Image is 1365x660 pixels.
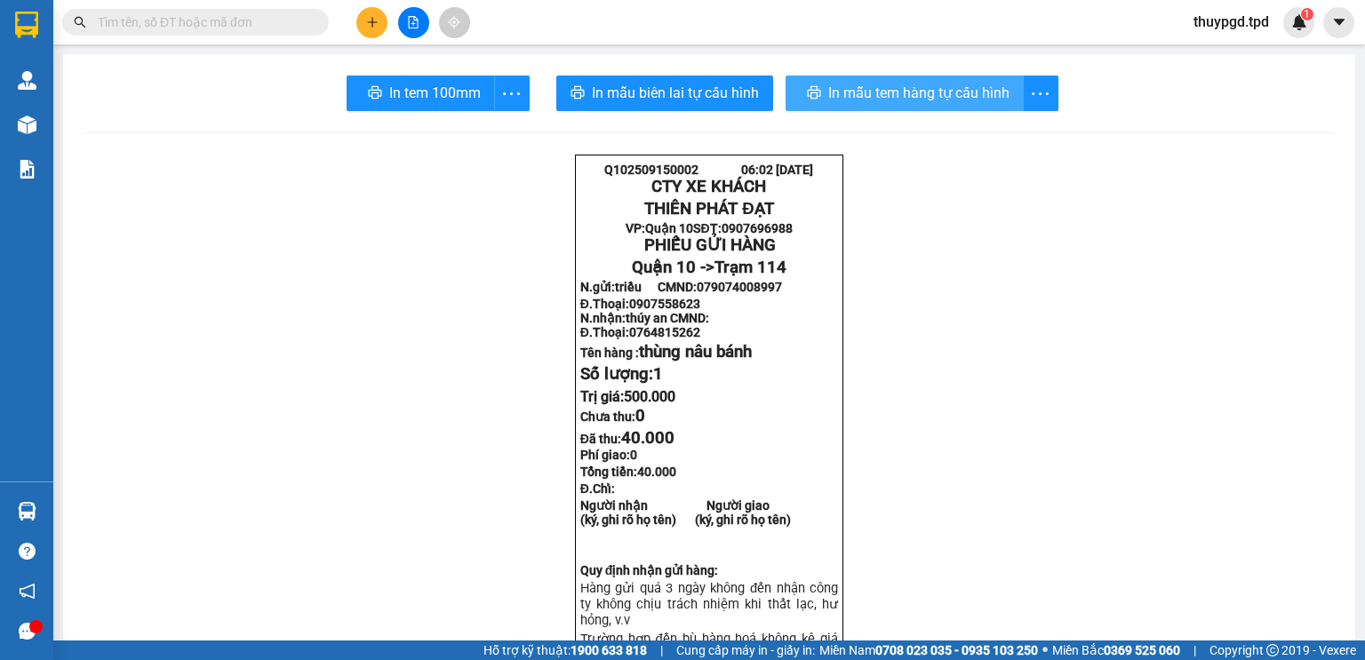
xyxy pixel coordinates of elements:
img: solution-icon [18,160,36,179]
span: In mẫu biên lai tự cấu hình [592,82,759,104]
span: 0 [635,406,645,425]
button: aim [439,7,470,38]
span: search [74,16,86,28]
button: printerIn tem 100mm [347,76,495,111]
span: 40.000 [637,465,676,479]
span: 06:02 [741,163,773,177]
span: more [1024,83,1058,105]
button: printerIn mẫu tem hàng tự cấu hình [786,76,1024,111]
span: PHIẾU GỬI HÀNG [644,235,776,255]
span: more [495,83,529,105]
span: 079074008997 [697,280,782,294]
span: 500.000 [624,388,675,405]
button: printerIn mẫu biên lai tự cấu hình [556,76,773,111]
span: notification [19,583,36,600]
strong: (ký, ghi rõ họ tên) (ký, ghi rõ họ tên) [580,513,791,527]
span: printer [368,85,382,102]
span: Cung cấp máy in - giấy in: [676,640,815,660]
span: 0764815262 [629,325,700,339]
input: Tìm tên, số ĐT hoặc mã đơn [98,12,307,32]
span: thùng nâu bánh [639,342,752,362]
span: 40.000 [621,428,675,448]
strong: Đ.Thoại: [580,325,700,339]
strong: Chưa thu: [580,410,645,424]
span: Hỗ trợ kỹ thuật: [483,640,647,660]
span: thúy an CMND: [626,311,709,325]
strong: CTY XE KHÁCH [651,177,766,196]
strong: Tên hàng : [580,346,752,360]
span: 0 [630,448,637,462]
button: file-add [398,7,429,38]
span: | [660,640,663,660]
span: file-add [407,16,419,28]
span: Q102509150002 [604,163,698,177]
strong: Đã thu: [580,432,675,446]
strong: Phí giao: [580,448,637,462]
span: Quận 10 -> [632,258,786,277]
span: caret-down [1331,14,1347,30]
button: more [1023,76,1058,111]
span: 1 [1304,8,1310,20]
strong: VP: SĐT: [626,221,792,235]
span: message [19,623,36,640]
span: Quận 10 [645,221,693,235]
span: In mẫu tem hàng tự cấu hình [828,82,1010,104]
span: question-circle [19,543,36,560]
span: printer [571,85,585,102]
button: caret-down [1323,7,1354,38]
img: icon-new-feature [1291,14,1307,30]
span: | [1193,640,1196,660]
strong: Quy định nhận gửi hàng: [580,563,719,577]
img: warehouse-icon [18,71,36,90]
strong: 1900 633 818 [571,643,647,657]
strong: Người nhận Người giao [580,498,770,513]
img: warehouse-icon [18,115,36,134]
span: 0907696988 [722,221,793,235]
span: Số lượng: [580,364,663,384]
span: aim [448,16,460,28]
img: logo-vxr [15,12,38,38]
button: plus [356,7,387,38]
span: printer [807,85,821,102]
span: Hàng gửi quá 3 ngày không đến nhận công ty không chịu trách nhiệm khi thất lạc, hư hỏn... [580,580,838,628]
span: Trị giá: [580,388,675,405]
button: more [494,76,530,111]
strong: N.gửi: [580,280,782,294]
strong: THIÊN PHÁT ĐẠT [644,199,773,219]
span: Miền Bắc [1052,640,1180,660]
img: warehouse-icon [18,502,36,521]
strong: N.nhận: [580,311,709,325]
span: Tổng tiền: [580,465,676,479]
span: In tem 100mm [389,82,481,104]
strong: 0369 525 060 [1104,643,1180,657]
span: [DATE] [776,163,813,177]
strong: 0708 023 035 - 0935 103 250 [875,643,1038,657]
span: triều CMND: [615,280,782,294]
span: Trạm 114 [714,258,786,277]
span: Miền Nam [819,640,1038,660]
span: copyright [1266,644,1279,656]
sup: 1 [1301,8,1313,20]
span: 0907558623 [629,297,700,311]
span: plus [366,16,379,28]
strong: Đ.Thoại: [580,297,700,311]
span: Đ.Chỉ: [580,481,615,496]
span: 1 [653,364,663,384]
span: thuypgd.tpd [1179,11,1283,33]
span: ⚪️ [1042,647,1048,654]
